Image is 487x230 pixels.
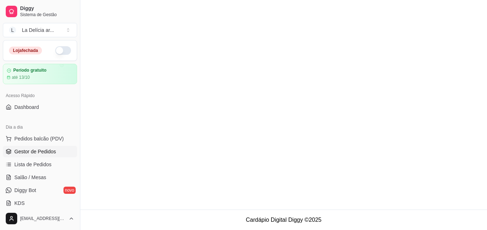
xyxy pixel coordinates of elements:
[3,159,77,170] a: Lista de Pedidos
[9,27,16,34] span: L
[3,146,77,157] a: Gestor de Pedidos
[14,104,39,111] span: Dashboard
[14,174,46,181] span: Salão / Mesas
[3,210,77,227] button: [EMAIL_ADDRESS][DOMAIN_NAME]
[14,148,56,155] span: Gestor de Pedidos
[9,47,42,54] div: Loja fechada
[3,64,77,84] a: Período gratuitoaté 13/10
[3,172,77,183] a: Salão / Mesas
[3,23,77,37] button: Select a team
[3,185,77,196] a: Diggy Botnovo
[55,46,71,55] button: Alterar Status
[14,161,52,168] span: Lista de Pedidos
[14,187,36,194] span: Diggy Bot
[3,3,77,20] a: DiggySistema de Gestão
[14,200,25,207] span: KDS
[14,135,64,142] span: Pedidos balcão (PDV)
[3,121,77,133] div: Dia a dia
[20,216,66,221] span: [EMAIL_ADDRESS][DOMAIN_NAME]
[3,101,77,113] a: Dashboard
[3,133,77,144] button: Pedidos balcão (PDV)
[13,68,47,73] article: Período gratuito
[80,210,487,230] footer: Cardápio Digital Diggy © 2025
[3,90,77,101] div: Acesso Rápido
[20,12,74,18] span: Sistema de Gestão
[12,75,30,80] article: até 13/10
[22,27,54,34] div: La Delícia ar ...
[20,5,74,12] span: Diggy
[3,197,77,209] a: KDS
